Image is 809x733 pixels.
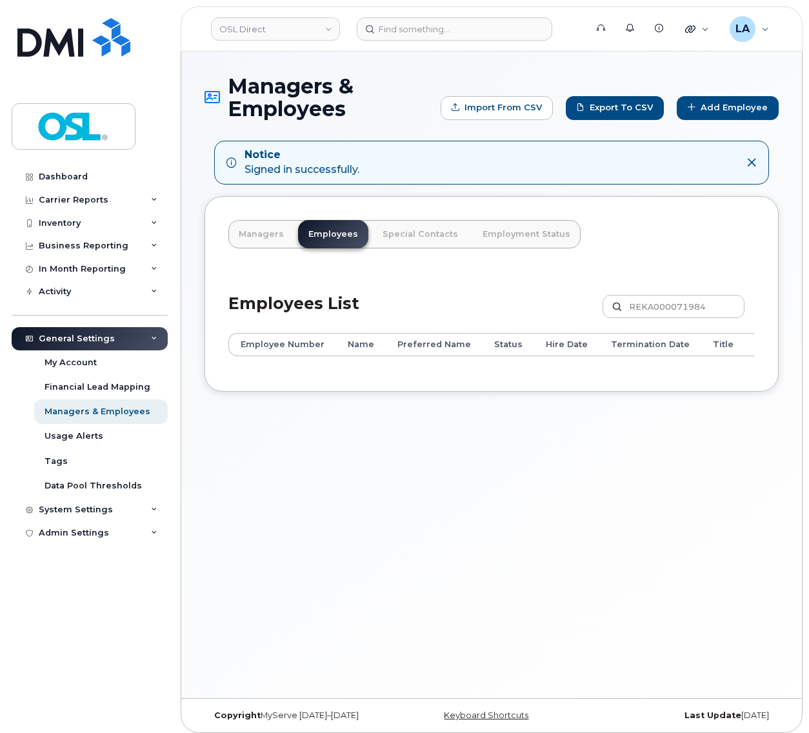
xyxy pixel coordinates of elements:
div: MyServe [DATE]–[DATE] [205,710,396,721]
th: Employee Number [228,333,336,356]
a: Keyboard Shortcuts [444,710,528,720]
a: Employees [298,220,368,248]
th: Hire Date [534,333,599,356]
div: [DATE] [587,710,779,721]
th: Termination Date [599,333,701,356]
form: Import from CSV [441,96,553,120]
th: Manager [745,333,808,356]
th: Preferred Name [386,333,483,356]
h1: Managers & Employees [205,75,434,120]
div: Signed in successfully. [245,148,359,177]
th: Status [483,333,534,356]
strong: Last Update [684,710,741,720]
a: Export to CSV [566,96,664,120]
th: Title [701,333,745,356]
a: Add Employee [677,96,779,120]
h2: Employees List [228,295,359,333]
strong: Copyright [214,710,261,720]
a: Special Contacts [372,220,468,248]
a: Employment Status [472,220,581,248]
th: Name [336,333,386,356]
strong: Notice [245,148,359,163]
a: Managers [228,220,294,248]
